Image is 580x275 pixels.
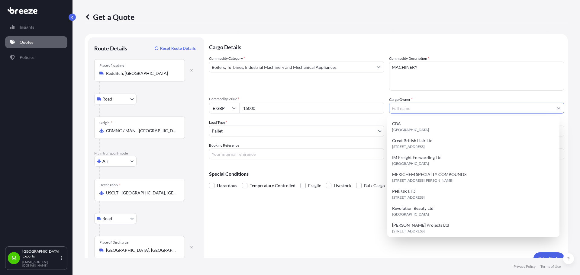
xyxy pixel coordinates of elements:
p: Get a Quote [85,12,134,22]
span: PHL UK LTD [392,188,416,194]
input: Type amount [239,103,384,114]
span: Road [102,216,112,222]
span: Bulk Cargo [364,181,385,190]
input: Select a commodity type [209,62,373,72]
p: Privacy Policy [514,264,536,269]
button: Show suggestions [373,62,384,72]
button: Select transport [94,156,137,167]
span: IM Freight Forwarding Ltd [392,155,442,161]
span: Revolution Beauty Ltd [392,205,433,211]
p: Main transport mode [94,151,198,156]
p: Terms of Use [540,264,561,269]
button: Select transport [94,213,137,224]
p: Route Details [94,45,127,52]
span: [PERSON_NAME] Projects Ltd [392,222,449,228]
p: Quotes [20,39,33,45]
input: Place of Discharge [106,247,177,253]
p: [EMAIL_ADDRESS][DOMAIN_NAME] [22,260,60,267]
span: Livestock [334,181,351,190]
span: Hazardous [217,181,237,190]
label: Commodity Description [389,56,429,62]
span: Road [102,96,112,102]
span: Air [102,158,108,164]
div: Origin [99,120,112,125]
span: MEXICHEM SPECIALTY COMPOUNDS [392,171,466,177]
span: [GEOGRAPHIC_DATA] [392,211,429,217]
p: Special Conditions [209,171,564,176]
p: Get a Quote [538,255,559,261]
span: [STREET_ADDRESS] [392,194,425,200]
span: [STREET_ADDRESS] [392,144,425,150]
input: Place of loading [106,70,177,76]
p: Policies [20,54,34,60]
p: Insights [20,24,34,30]
span: GBA [392,121,401,127]
span: [GEOGRAPHIC_DATA] [392,127,429,133]
span: [STREET_ADDRESS] [392,228,425,234]
span: M [11,255,17,261]
input: Destination [106,190,177,196]
span: [GEOGRAPHIC_DATA] [392,161,429,167]
input: Your internal reference [209,149,384,159]
span: [STREET_ADDRESS][PERSON_NAME] [392,177,453,184]
span: Load Type [209,120,227,126]
div: Suggestions [390,118,557,254]
span: Temperature Controlled [250,181,295,190]
span: Commodity Value [209,97,384,101]
div: Destination [99,183,121,187]
p: Cargo Details [209,37,564,56]
label: Booking Reference [209,142,239,149]
div: Place of Discharge [99,240,128,245]
button: Show suggestions [553,103,564,114]
input: Origin [106,128,177,134]
div: Place of loading [99,63,124,68]
label: Commodity Category [209,56,245,62]
p: [GEOGRAPHIC_DATA] Exports [22,249,60,259]
button: Select transport [94,94,137,104]
span: Great British Hair Ltd [392,138,433,144]
input: Full name [389,103,553,114]
p: Reset Route Details [160,45,196,51]
span: Fragile [308,181,321,190]
label: Cargo Owner [389,97,413,103]
span: Pallet [212,128,223,134]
